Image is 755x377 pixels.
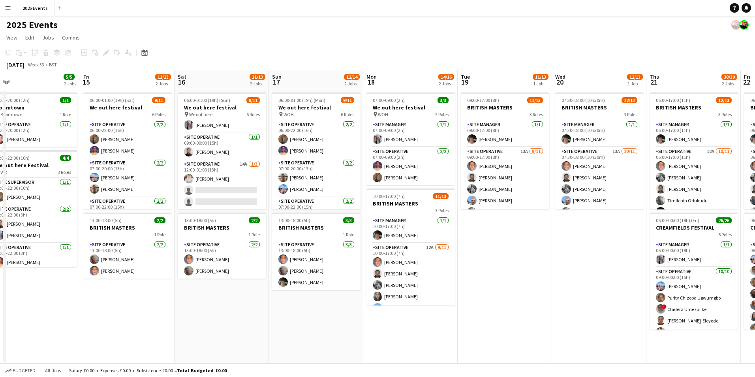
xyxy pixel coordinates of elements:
[4,366,37,375] button: Budgeted
[3,32,21,43] a: View
[42,34,54,41] span: Jobs
[6,19,58,31] h1: 2025 Events
[739,20,749,30] app-user-avatar: Josh Tutty
[39,32,57,43] a: Jobs
[16,0,54,16] button: 2025 Events
[6,61,24,69] div: [DATE]
[22,32,38,43] a: Edit
[731,20,741,30] app-user-avatar: Josh Tutty
[49,62,57,68] div: BST
[69,368,227,373] div: Salary £0.00 + Expenses £0.00 + Subsistence £0.00 =
[25,34,34,41] span: Edit
[26,62,46,68] span: Week 33
[177,368,227,373] span: Total Budgeted £0.00
[59,32,83,43] a: Comms
[6,34,17,41] span: View
[43,368,62,373] span: All jobs
[13,368,36,373] span: Budgeted
[62,34,80,41] span: Comms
